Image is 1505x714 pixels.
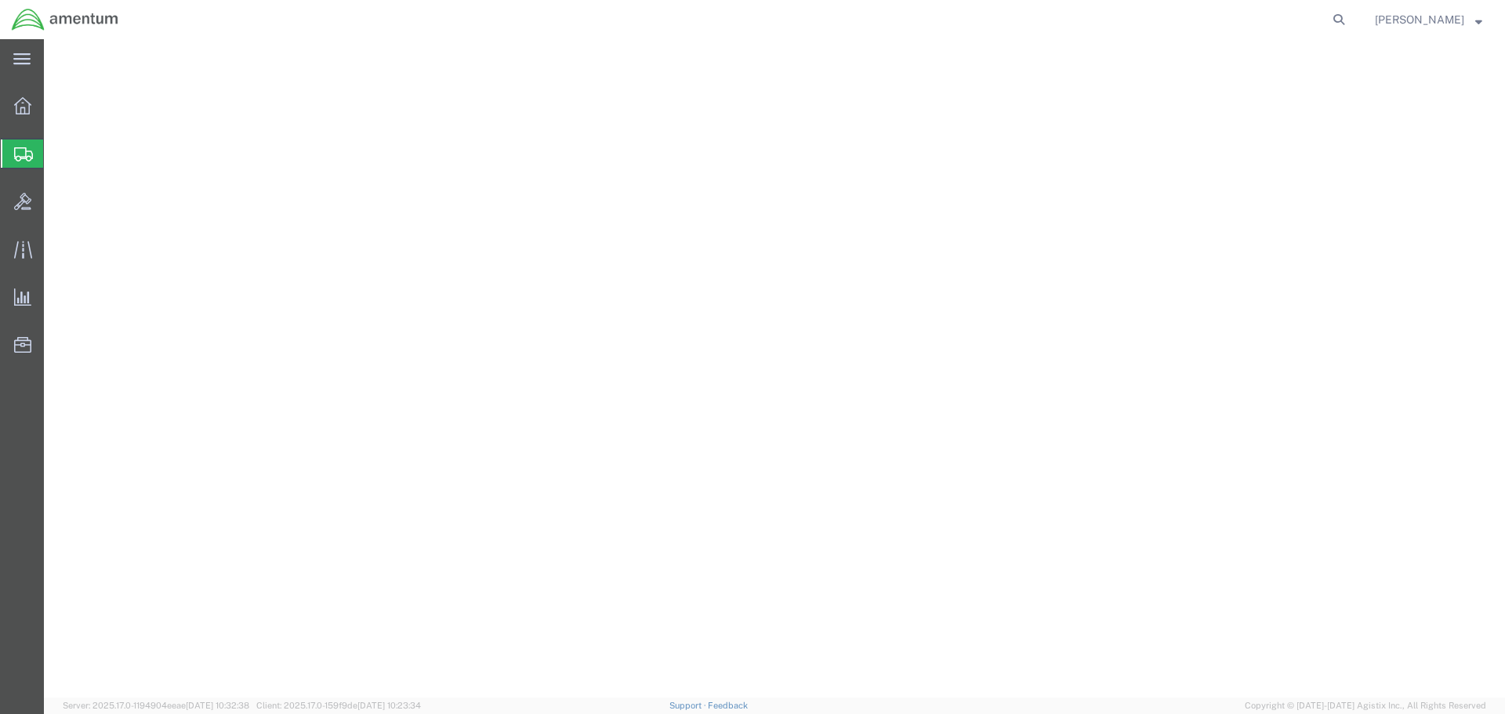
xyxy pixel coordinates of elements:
span: [DATE] 10:23:34 [357,701,421,710]
span: Kenneth Zachary [1375,11,1464,28]
span: Copyright © [DATE]-[DATE] Agistix Inc., All Rights Reserved [1245,699,1486,712]
button: [PERSON_NAME] [1374,10,1483,29]
span: [DATE] 10:32:38 [186,701,249,710]
span: Server: 2025.17.0-1194904eeae [63,701,249,710]
iframe: FS Legacy Container [44,39,1505,698]
a: Support [669,701,709,710]
span: Client: 2025.17.0-159f9de [256,701,421,710]
a: Feedback [708,701,748,710]
img: logo [11,8,119,31]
